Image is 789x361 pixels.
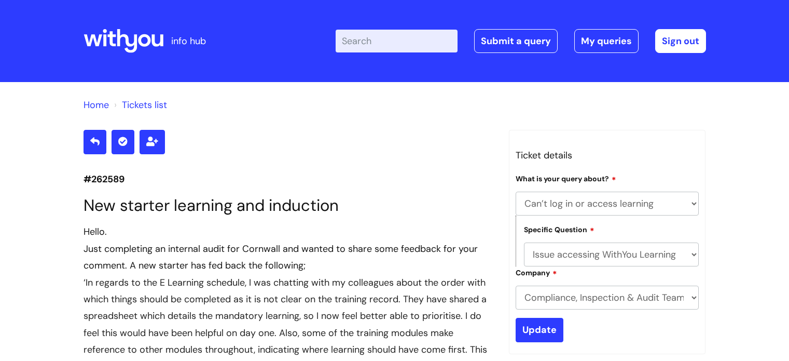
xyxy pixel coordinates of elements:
[84,243,480,272] span: Just completing an internal audit for Cornwall and wanted to share some feedback for your comment...
[122,99,167,111] a: Tickets list
[84,171,493,188] p: #262589
[84,225,107,238] span: Hello.
[171,33,206,49] p: info hub
[516,173,616,183] label: What is your query about?
[336,29,706,53] div: | -
[655,29,706,53] a: Sign out
[84,97,109,113] li: Solution home
[84,99,109,111] a: Home
[336,30,458,52] input: Search
[474,29,558,53] a: Submit a query
[84,196,493,215] h1: New starter learning and induction
[574,29,639,53] a: My queries
[516,267,557,277] label: Company
[112,97,167,113] li: Tickets list
[516,318,563,342] input: Update
[524,224,594,234] label: Specific Question
[516,147,699,164] h3: Ticket details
